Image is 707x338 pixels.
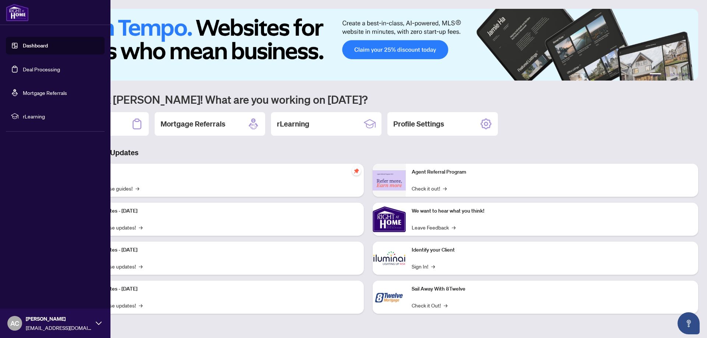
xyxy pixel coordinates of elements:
button: 5 [682,73,685,76]
a: Dashboard [23,42,48,49]
img: Slide 0 [38,9,698,81]
span: [PERSON_NAME] [26,315,92,323]
h2: rLearning [277,119,309,129]
span: → [139,262,143,270]
span: → [431,262,435,270]
button: 1 [650,73,661,76]
p: Platform Updates - [DATE] [77,207,358,215]
a: Sign In!→ [412,262,435,270]
span: → [139,301,143,309]
button: 3 [670,73,673,76]
p: Platform Updates - [DATE] [77,246,358,254]
span: → [444,301,447,309]
span: AC [10,318,19,328]
span: rLearning [23,112,99,120]
img: We want to hear what you think! [373,203,406,236]
span: → [139,223,143,231]
span: [EMAIL_ADDRESS][DOMAIN_NAME] [26,324,92,332]
a: Mortgage Referrals [23,89,67,96]
h2: Profile Settings [393,119,444,129]
span: → [443,184,447,192]
span: → [452,223,455,231]
p: Identify your Client [412,246,692,254]
button: Open asap [678,312,700,334]
a: Leave Feedback→ [412,223,455,231]
p: Sail Away With 8Twelve [412,285,692,293]
p: We want to hear what you think! [412,207,692,215]
img: Agent Referral Program [373,170,406,191]
h1: Welcome back [PERSON_NAME]! What are you working on [DATE]? [38,92,698,106]
h2: Mortgage Referrals [161,119,225,129]
span: pushpin [352,167,361,175]
button: 6 [688,73,691,76]
a: Check it Out!→ [412,301,447,309]
span: → [136,184,139,192]
button: 4 [676,73,679,76]
p: Agent Referral Program [412,168,692,176]
img: Sail Away With 8Twelve [373,281,406,314]
img: logo [6,4,29,21]
a: Check it out!→ [412,184,447,192]
h3: Brokerage & Industry Updates [38,147,698,158]
p: Self-Help [77,168,358,176]
button: 2 [664,73,667,76]
a: Deal Processing [23,66,60,72]
p: Platform Updates - [DATE] [77,285,358,293]
img: Identify your Client [373,242,406,275]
